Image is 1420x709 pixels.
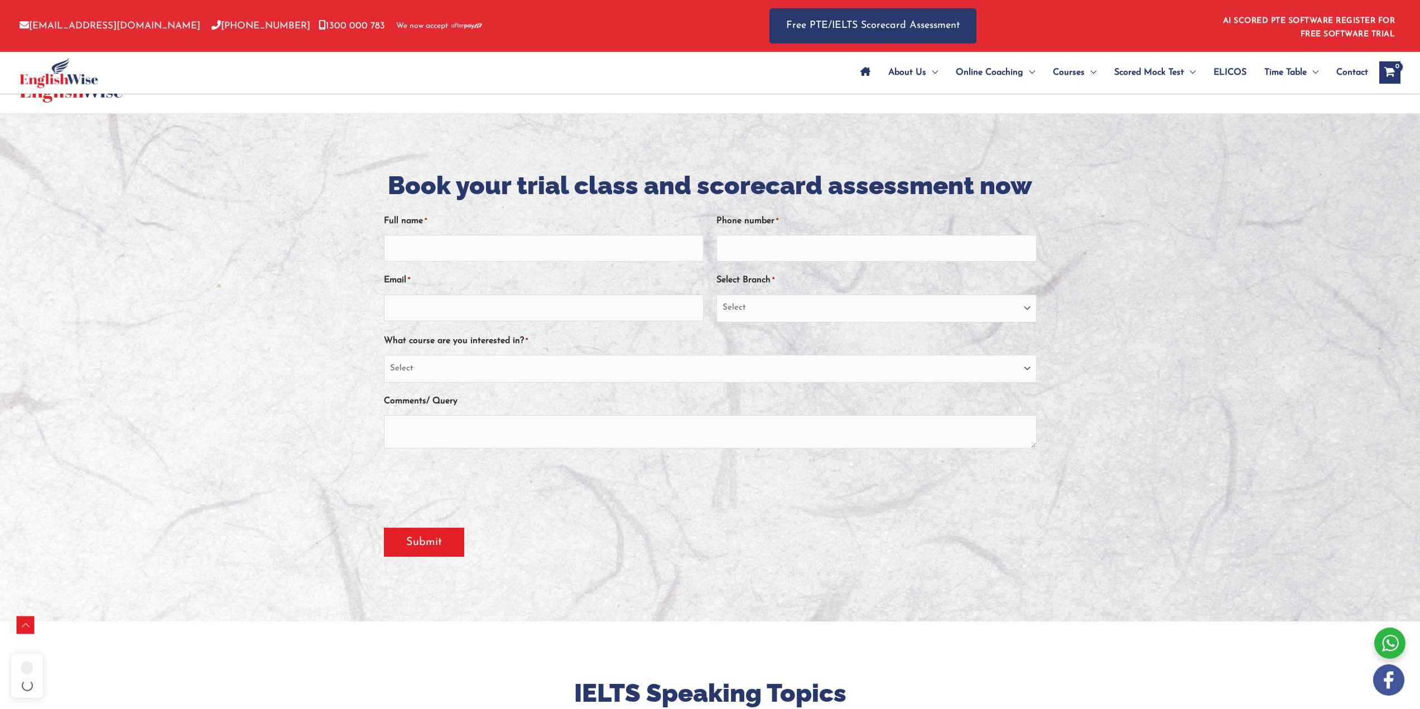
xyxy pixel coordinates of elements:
span: Menu Toggle [1184,53,1196,92]
a: CoursesMenu Toggle [1044,53,1105,92]
label: Phone number [716,212,778,230]
span: About Us [888,53,926,92]
h2: Book your trial class and scorecard assessment now [384,170,1037,202]
a: Contact [1327,53,1368,92]
span: Courses [1053,53,1085,92]
span: Time Table [1264,53,1307,92]
label: Email [384,271,410,290]
a: [EMAIL_ADDRESS][DOMAIN_NAME] [20,21,200,31]
img: Afterpay-Logo [451,23,482,29]
label: Select Branch [716,271,774,290]
span: Menu Toggle [1307,53,1318,92]
span: Menu Toggle [926,53,938,92]
input: Submit [384,528,464,557]
label: What course are you interested in? [384,332,528,350]
span: Online Coaching [956,53,1023,92]
label: Comments/ Query [384,392,458,411]
span: ELICOS [1214,53,1246,92]
aside: Header Widget 1 [1216,8,1400,44]
img: cropped-ew-logo [20,57,98,88]
a: 1300 000 783 [319,21,385,31]
span: We now accept [396,21,448,32]
a: Scored Mock TestMenu Toggle [1105,53,1205,92]
img: white-facebook.png [1373,664,1404,696]
a: Time TableMenu Toggle [1255,53,1327,92]
nav: Site Navigation: Main Menu [851,53,1368,92]
a: [PHONE_NUMBER] [211,21,310,31]
a: AI SCORED PTE SOFTWARE REGISTER FOR FREE SOFTWARE TRIAL [1223,17,1395,38]
iframe: reCAPTCHA [384,464,553,508]
span: Menu Toggle [1023,53,1035,92]
span: Menu Toggle [1085,53,1096,92]
label: Full name [384,212,427,230]
a: Online CoachingMenu Toggle [947,53,1044,92]
a: Free PTE/IELTS Scorecard Assessment [769,8,976,44]
a: About UsMenu Toggle [879,53,947,92]
a: ELICOS [1205,53,1255,92]
a: View Shopping Cart, empty [1379,61,1400,84]
span: Scored Mock Test [1114,53,1184,92]
span: Contact [1336,53,1368,92]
